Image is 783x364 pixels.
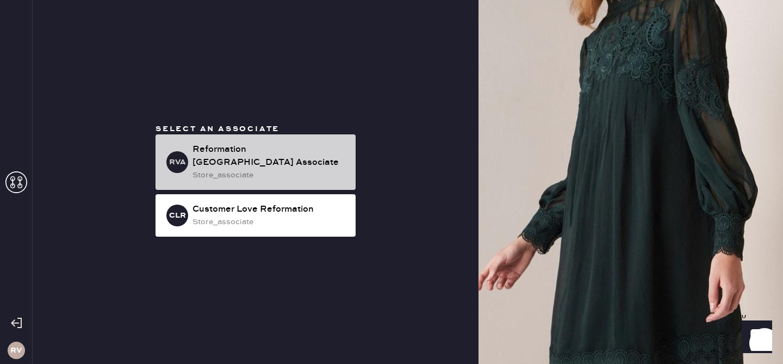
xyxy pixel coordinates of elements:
[192,203,347,216] div: Customer Love Reformation
[169,212,186,219] h3: CLR
[192,169,347,181] div: store_associate
[10,347,22,354] h3: RV
[731,315,778,362] iframe: Front Chat
[192,216,347,228] div: store_associate
[192,143,347,169] div: Reformation [GEOGRAPHIC_DATA] Associate
[156,124,279,134] span: Select an associate
[169,158,186,166] h3: RVA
